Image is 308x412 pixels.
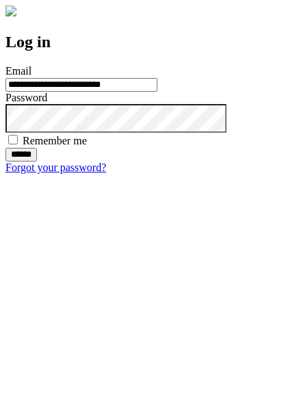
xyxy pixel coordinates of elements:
[5,5,16,16] img: logo-4e3dc11c47720685a147b03b5a06dd966a58ff35d612b21f08c02c0306f2b779.png
[5,65,31,77] label: Email
[5,33,303,51] h2: Log in
[23,135,87,146] label: Remember me
[5,162,106,173] a: Forgot your password?
[5,92,47,103] label: Password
